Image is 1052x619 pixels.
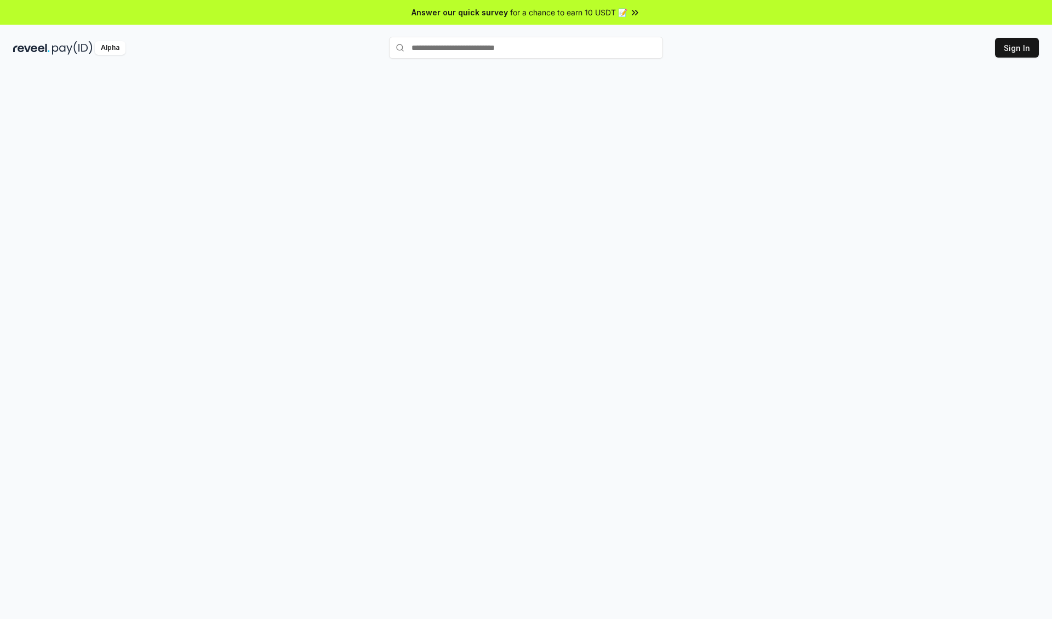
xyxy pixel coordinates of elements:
img: pay_id [52,41,93,55]
span: for a chance to earn 10 USDT 📝 [510,7,627,18]
img: reveel_dark [13,41,50,55]
div: Alpha [95,41,125,55]
button: Sign In [995,38,1039,58]
span: Answer our quick survey [411,7,508,18]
